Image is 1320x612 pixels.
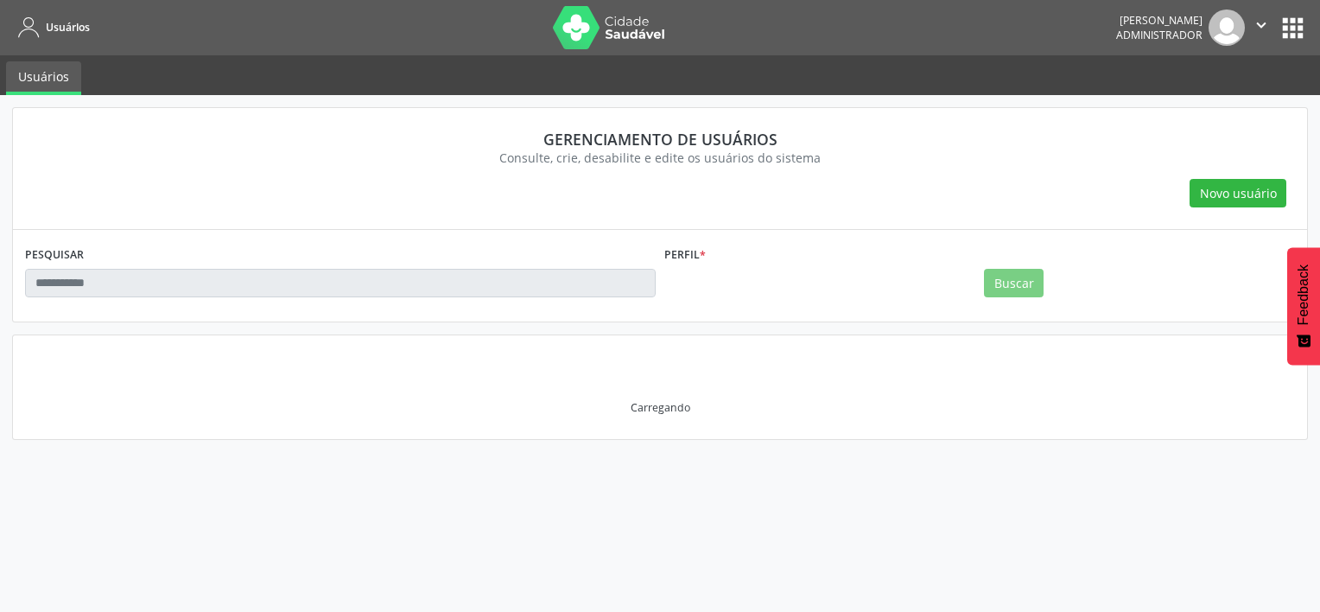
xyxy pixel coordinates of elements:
div: Consulte, crie, desabilite e edite os usuários do sistema [37,149,1283,167]
div: Gerenciamento de usuários [37,130,1283,149]
a: Usuários [6,61,81,95]
span: Feedback [1296,265,1311,325]
button: Buscar [984,269,1044,298]
i:  [1252,16,1271,35]
span: Novo usuário [1200,184,1277,202]
a: Usuários [12,13,90,41]
div: Carregando [631,400,690,415]
div: [PERSON_NAME] [1116,13,1203,28]
label: Perfil [664,242,706,269]
button: Feedback - Mostrar pesquisa [1287,247,1320,365]
img: img [1209,10,1245,46]
span: Usuários [46,20,90,35]
button:  [1245,10,1278,46]
button: apps [1278,13,1308,43]
button: Novo usuário [1190,179,1286,208]
label: PESQUISAR [25,242,84,269]
span: Administrador [1116,28,1203,42]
